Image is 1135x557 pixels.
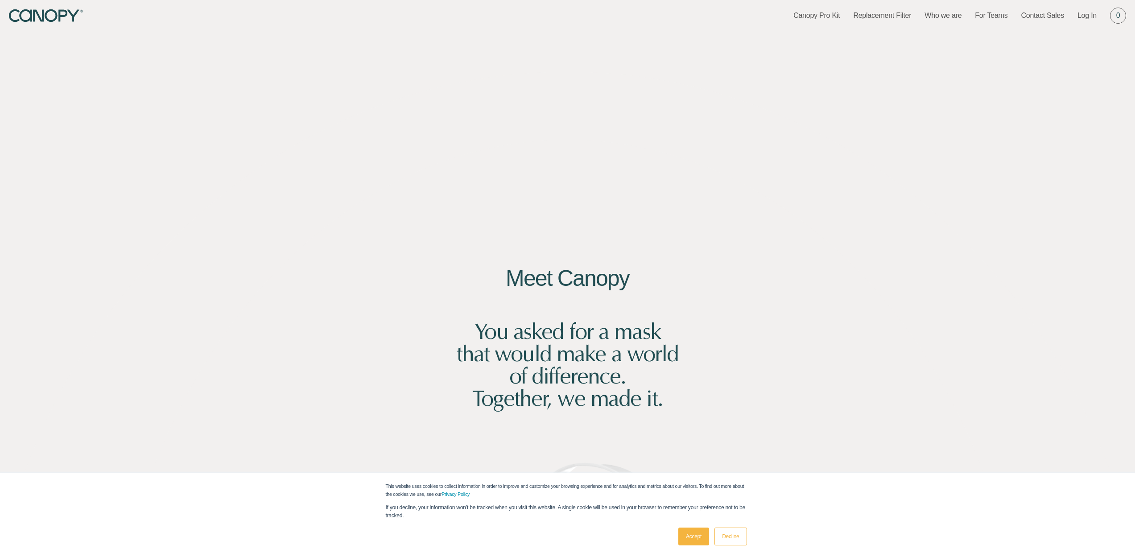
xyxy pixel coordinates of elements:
a: Log In [1077,11,1097,21]
a: For Teams [975,11,1007,21]
a: Accept [678,528,709,545]
a: Canopy Pro Kit [793,11,840,21]
a: 0 [1110,8,1126,24]
span: This website uses cookies to collect information in order to improve and customize your browsing ... [386,483,744,497]
a: Privacy Policy [442,491,470,497]
a: Decline [714,528,747,545]
p: If you decline, your information won’t be tracked when you visit this website. A single cookie wi... [386,503,750,520]
span: 0 [1116,11,1120,21]
a: Contact Sales [1021,11,1064,21]
a: Replacement Filter [853,11,911,21]
a: Who we are [925,11,962,21]
h2: Meet Canopy [450,267,686,289]
h2: You asked for a mask that would make a world of difference. Together, we made it. [450,298,686,410]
